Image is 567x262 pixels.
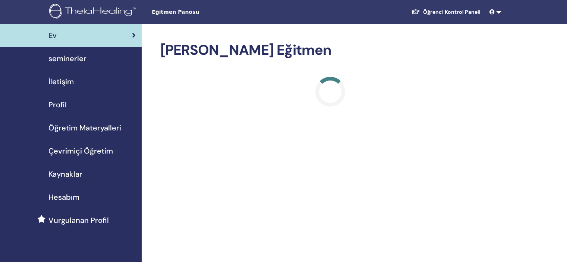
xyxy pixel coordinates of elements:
span: Ev [48,30,57,41]
span: Eğitmen Panosu [152,8,264,16]
a: Öğrenci Kontrol Paneli [405,5,486,19]
span: seminerler [48,53,86,64]
span: Hesabım [48,192,79,203]
span: Çevrimiçi Öğretim [48,145,113,157]
img: logo.png [49,4,138,20]
span: Kaynaklar [48,168,82,180]
span: Profil [48,99,67,110]
span: İletişim [48,76,74,87]
img: graduation-cap-white.svg [411,9,420,15]
span: Öğretim Materyalleri [48,122,121,133]
span: Vurgulanan Profil [48,215,109,226]
h2: [PERSON_NAME] Eğitmen [160,42,500,59]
